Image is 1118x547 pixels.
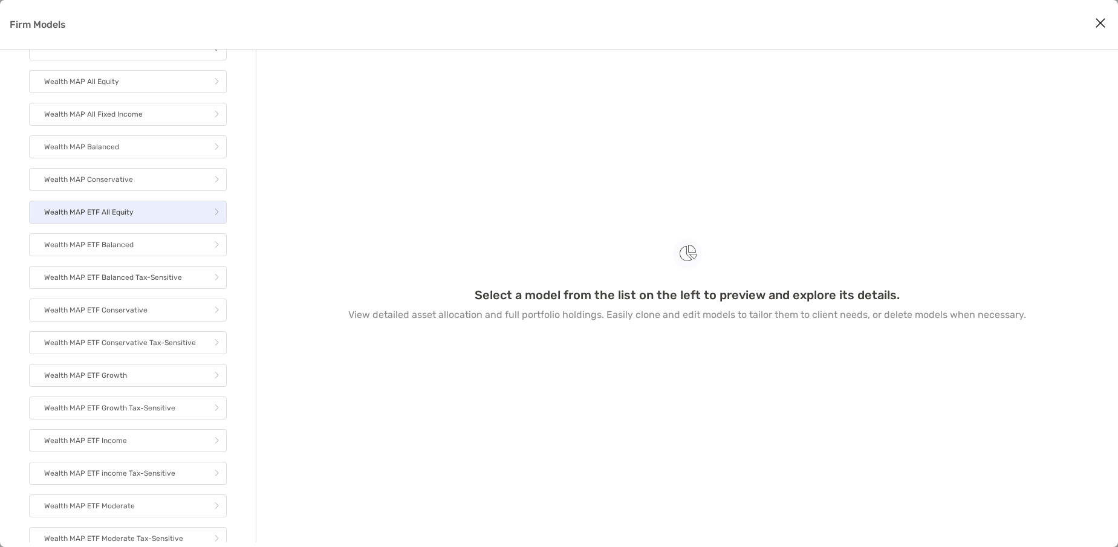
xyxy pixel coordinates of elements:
[44,172,133,187] p: Wealth MAP Conservative
[29,494,227,517] a: Wealth MAP ETF Moderate
[44,531,183,546] p: Wealth MAP ETF Moderate Tax-Sensitive
[44,270,182,285] p: Wealth MAP ETF Balanced Tax-Sensitive
[29,233,227,256] a: Wealth MAP ETF Balanced
[44,401,175,416] p: Wealth MAP ETF Growth Tax-Sensitive
[29,201,227,224] a: Wealth MAP ETF All Equity
[29,103,227,126] a: Wealth MAP All Fixed Income
[29,70,227,93] a: Wealth MAP All Equity
[44,368,127,383] p: Wealth MAP ETF Growth
[44,140,119,155] p: Wealth MAP Balanced
[29,299,227,322] a: Wealth MAP ETF Conservative
[29,429,227,452] a: Wealth MAP ETF Income
[1091,15,1110,33] button: Close modal
[475,288,900,302] h3: Select a model from the list on the left to preview and explore its details.
[29,462,227,485] a: Wealth MAP ETF income Tax-Sensitive
[44,303,148,318] p: Wealth MAP ETF Conservative
[44,466,175,481] p: Wealth MAP ETF income Tax-Sensitive
[29,364,227,387] a: Wealth MAP ETF Growth
[44,499,135,514] p: Wealth MAP ETF Moderate
[10,17,66,32] p: Firm Models
[44,433,127,448] p: Wealth MAP ETF Income
[44,107,143,122] p: Wealth MAP All Fixed Income
[29,135,227,158] a: Wealth MAP Balanced
[44,335,196,351] p: Wealth MAP ETF Conservative Tax-Sensitive
[44,238,134,253] p: Wealth MAP ETF Balanced
[29,396,227,419] a: Wealth MAP ETF Growth Tax-Sensitive
[29,331,227,354] a: Wealth MAP ETF Conservative Tax-Sensitive
[44,205,134,220] p: Wealth MAP ETF All Equity
[29,266,227,289] a: Wealth MAP ETF Balanced Tax-Sensitive
[29,168,227,191] a: Wealth MAP Conservative
[44,74,119,89] p: Wealth MAP All Equity
[348,307,1026,322] p: View detailed asset allocation and full portfolio holdings. Easily clone and edit models to tailo...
